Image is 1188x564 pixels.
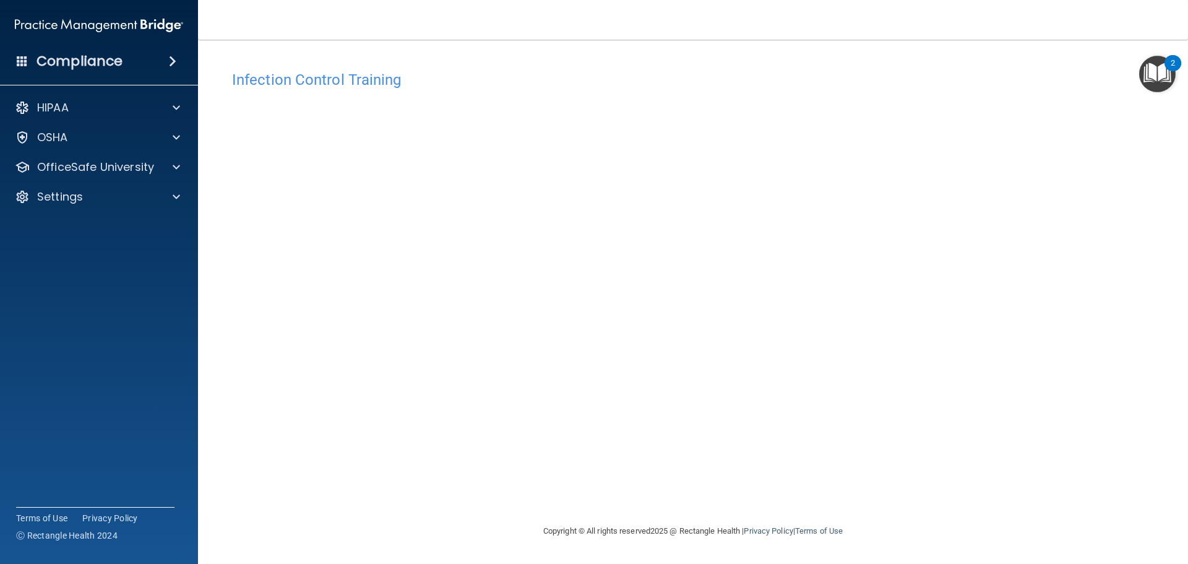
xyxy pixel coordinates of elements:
[15,160,180,175] a: OfficeSafe University
[37,53,123,70] h4: Compliance
[37,189,83,204] p: Settings
[82,512,138,524] a: Privacy Policy
[232,72,1154,88] h4: Infection Control Training
[37,100,69,115] p: HIPAA
[1126,479,1173,526] iframe: Drift Widget Chat Controller
[15,100,180,115] a: HIPAA
[232,95,851,475] iframe: infection-control-training
[795,526,843,536] a: Terms of Use
[15,13,183,38] img: PMB logo
[744,526,793,536] a: Privacy Policy
[1171,63,1175,79] div: 2
[16,529,118,542] span: Ⓒ Rectangle Health 2024
[37,130,68,145] p: OSHA
[15,130,180,145] a: OSHA
[37,160,154,175] p: OfficeSafe University
[467,511,919,551] div: Copyright © All rights reserved 2025 @ Rectangle Health | |
[15,189,180,204] a: Settings
[1139,56,1176,92] button: Open Resource Center, 2 new notifications
[16,512,67,524] a: Terms of Use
